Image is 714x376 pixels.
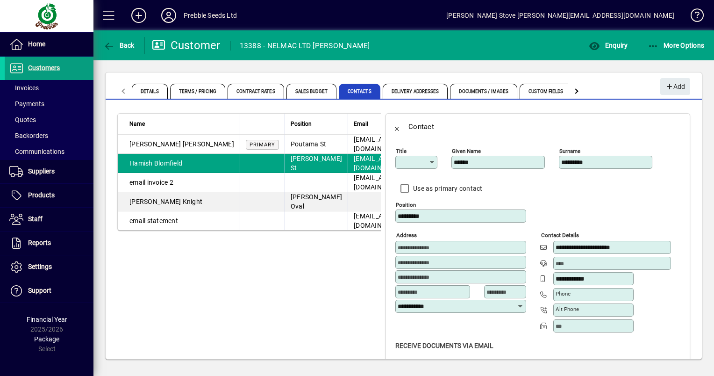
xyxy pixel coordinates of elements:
span: email [129,179,145,186]
mat-label: Phone [556,290,571,297]
td: [PERSON_NAME] St [285,154,348,173]
span: Documents / Images [450,84,517,99]
span: Backorders [9,132,48,139]
span: statement [147,217,178,224]
span: [EMAIL_ADDRESS][DOMAIN_NAME] [354,212,409,229]
span: [EMAIL_ADDRESS][DOMAIN_NAME] [354,155,409,172]
mat-label: Surname [559,148,580,154]
span: Details [132,84,168,99]
span: [EMAIL_ADDRESS][DOMAIN_NAME] [354,174,409,191]
span: More Options [648,42,705,49]
a: Quotes [5,112,93,128]
div: 13388 - NELMAC LTD [PERSON_NAME] [240,38,370,53]
div: Customer [152,38,221,53]
a: Backorders [5,128,93,144]
mat-label: Given name [452,148,481,154]
span: Staff [28,215,43,223]
span: Receive Documents Via Email [395,342,493,349]
button: Back [101,37,137,54]
div: [PERSON_NAME] Stove [PERSON_NAME][EMAIL_ADDRESS][DOMAIN_NAME] [446,8,674,23]
span: Support [28,287,51,294]
span: Financial Year [27,316,67,323]
a: Knowledge Base [684,2,702,32]
span: [EMAIL_ADDRESS][DOMAIN_NAME] [354,136,409,152]
span: Contacts [339,84,380,99]
div: Position [291,119,342,129]
button: More Options [645,37,707,54]
span: Knight [183,198,203,205]
span: Home [28,40,45,48]
span: email [129,217,145,224]
span: [PERSON_NAME] [129,140,181,148]
button: Enquiry [586,37,630,54]
mat-label: Position [396,202,416,208]
mat-label: Title [396,148,407,154]
span: Terms / Pricing [170,84,226,99]
span: Primary [250,142,275,148]
div: Contact [408,119,434,134]
span: [PERSON_NAME] [129,198,181,205]
a: Home [5,33,93,56]
a: Products [5,184,93,207]
td: [PERSON_NAME] Oval [285,192,348,211]
button: Add [124,7,154,24]
app-page-header-button: Back [93,37,145,54]
a: Invoices [5,80,93,96]
a: Communications [5,144,93,159]
label: Use as primary contact [411,184,483,193]
span: Reports [28,239,51,246]
div: Name [129,119,234,129]
span: Products [28,191,55,199]
span: invoice 2 [147,179,173,186]
div: Email [354,119,409,129]
a: Payments [5,96,93,112]
span: Blomfield [154,159,182,167]
a: Reports [5,231,93,255]
span: Contract Rates [228,84,284,99]
button: Profile [154,7,184,24]
span: Delivery Addresses [383,84,448,99]
mat-label: Alt Phone [556,306,579,312]
span: Sales Budget [286,84,336,99]
span: Suppliers [28,167,55,175]
button: Back [386,116,408,138]
span: [PERSON_NAME] [183,140,234,148]
a: Staff [5,208,93,231]
span: Custom Fields [520,84,572,99]
span: Payments [9,100,44,108]
span: Name [129,119,145,129]
span: Invoices [9,84,39,92]
div: Prebble Seeds Ltd [184,8,237,23]
span: Add [665,79,685,94]
span: Enquiry [589,42,628,49]
span: Customers [28,64,60,72]
span: Quotes [9,116,36,123]
span: Settings [28,263,52,270]
span: Communications [9,148,64,155]
span: Position [291,119,312,129]
span: Back [103,42,135,49]
td: Poutama St [285,135,348,154]
span: Email [354,119,368,129]
span: Hamish [129,159,153,167]
a: Settings [5,255,93,279]
span: Package [34,335,59,343]
button: Add [660,78,690,95]
a: Suppliers [5,160,93,183]
a: Support [5,279,93,303]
